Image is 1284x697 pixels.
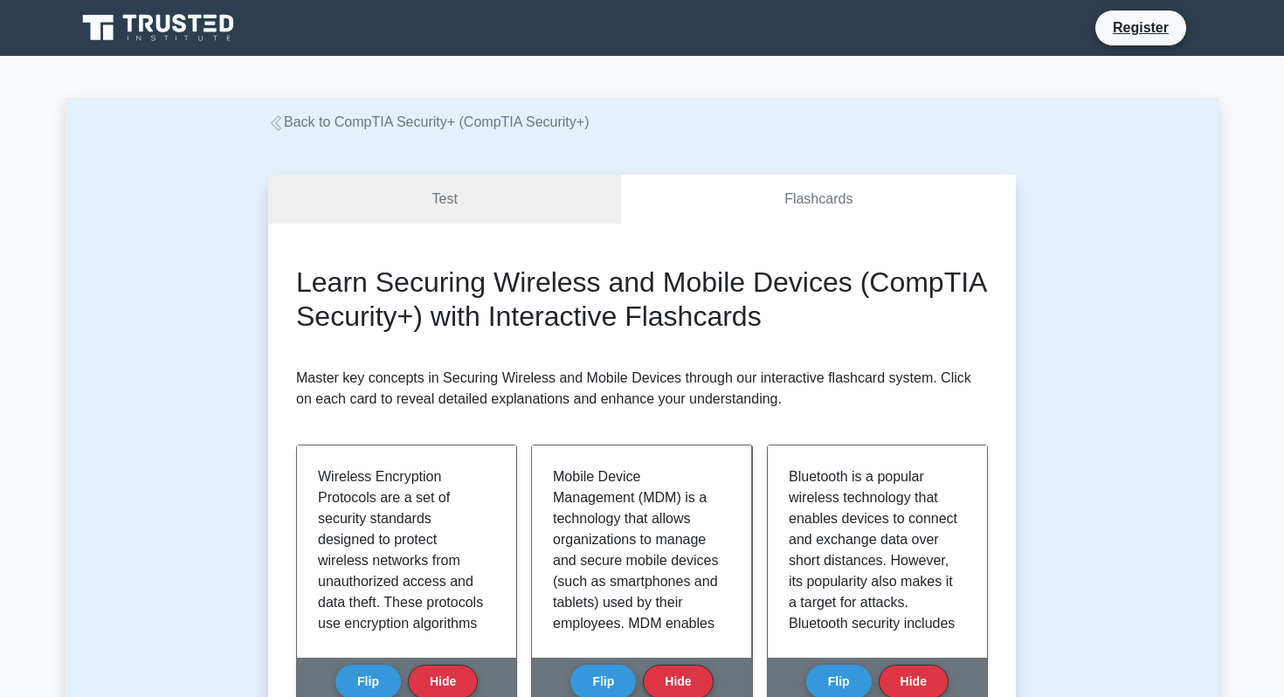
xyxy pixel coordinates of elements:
a: Register [1102,17,1179,38]
a: Back to CompTIA Security+ (CompTIA Security+) [268,114,589,129]
h2: Learn Securing Wireless and Mobile Devices (CompTIA Security+) with Interactive Flashcards [296,266,988,333]
a: Test [268,175,621,224]
p: Master key concepts in Securing Wireless and Mobile Devices through our interactive flashcard sys... [296,368,988,410]
a: Flashcards [621,175,1016,224]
